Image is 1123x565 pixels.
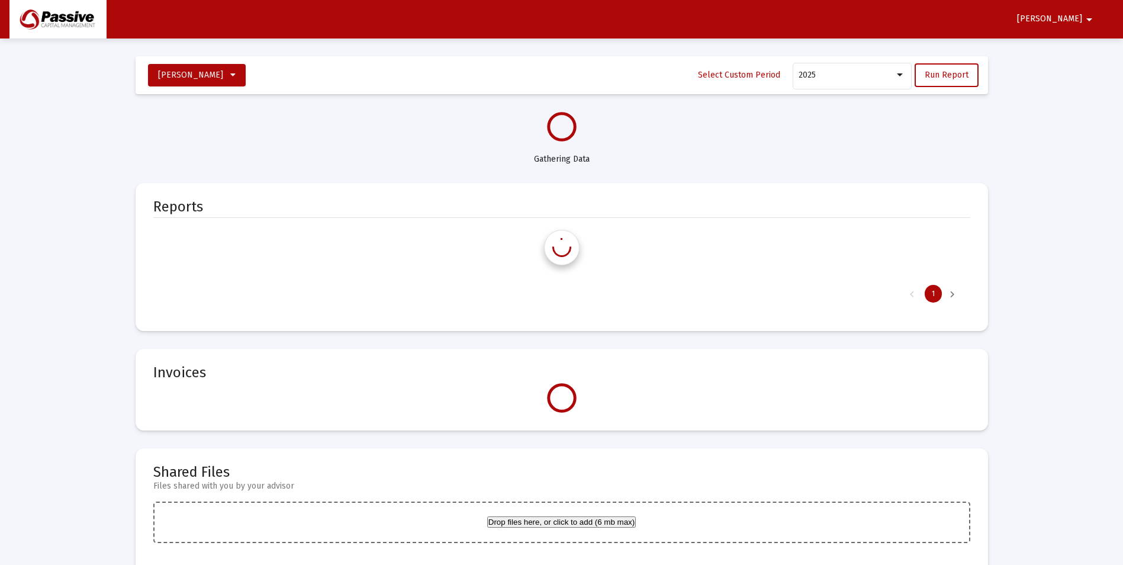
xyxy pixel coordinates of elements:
span: [PERSON_NAME] [1017,14,1082,24]
div: Gathering Data [136,142,988,165]
button: [PERSON_NAME] [1003,7,1111,31]
mat-card-title: Shared Files [153,466,294,478]
span: [PERSON_NAME] [158,70,223,80]
div: Page Navigation [153,277,970,310]
div: Previous Page [902,285,922,303]
div: Page 1 [925,285,942,303]
span: Run Report [925,70,968,80]
button: Run Report [915,63,979,87]
span: Select Custom Period [698,70,780,80]
mat-icon: arrow_drop_down [1082,8,1096,31]
button: Drop files here, or click to add (6 mb max) [487,516,636,528]
mat-card-title: Invoices [153,367,206,378]
button: [PERSON_NAME] [148,64,246,86]
span: 2025 [799,70,816,80]
img: Dashboard [18,8,98,31]
mat-card-subtitle: Files shared with you by your advisor [153,480,294,492]
mat-card-title: Reports [153,201,203,213]
div: Next Page [942,285,962,303]
div: Data grid [153,217,970,310]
